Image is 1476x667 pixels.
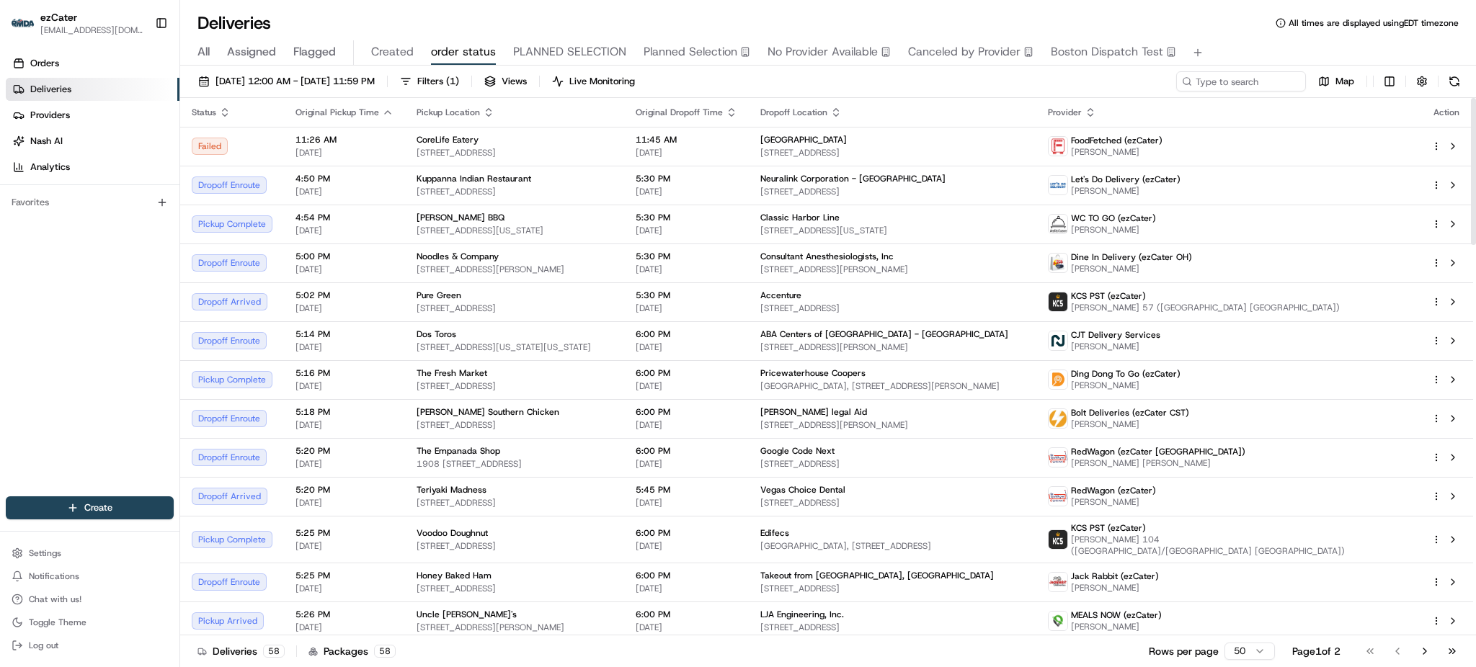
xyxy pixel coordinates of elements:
img: Nash [14,14,43,43]
span: [DATE] [636,458,737,470]
span: Map [1335,75,1354,88]
button: Toggle Theme [6,612,174,632]
span: [STREET_ADDRESS] [760,497,1026,509]
span: Create [84,501,112,514]
span: KCS PST (ezCater) [1071,290,1146,302]
span: 5:25 PM [295,527,394,539]
div: Action [1431,107,1462,118]
span: [DATE] [636,419,737,431]
span: Pickup Location [417,107,480,118]
div: 58 [374,645,396,658]
span: [PERSON_NAME] legal Aid [760,406,867,418]
span: [PERSON_NAME] [1071,496,1156,508]
button: ezCater [40,10,77,24]
span: [PERSON_NAME] 57 ([GEOGRAPHIC_DATA] [GEOGRAPHIC_DATA]) [1071,302,1340,313]
button: Views [478,71,533,91]
span: [PERSON_NAME] [1071,224,1156,236]
span: 5:00 PM [295,251,394,262]
span: [GEOGRAPHIC_DATA], [STREET_ADDRESS][PERSON_NAME] [760,380,1026,392]
span: 1908 [STREET_ADDRESS] [417,458,613,470]
img: kcs-delivery.png [1049,292,1067,311]
span: Providers [30,109,70,122]
span: 5:26 PM [295,609,394,620]
span: 4:54 PM [295,212,394,223]
span: [STREET_ADDRESS][PERSON_NAME] [417,622,613,633]
span: [DATE] [636,497,737,509]
span: WC TO GO (ezCater) [1071,212,1156,224]
span: 5:14 PM [295,328,394,340]
span: [DATE] [295,583,394,594]
span: [PERSON_NAME] [1071,263,1192,274]
img: ddtg_logo_v2.png [1049,370,1067,389]
button: Map [1312,71,1361,91]
span: [PERSON_NAME] [1071,146,1162,158]
span: [PERSON_NAME] BBQ [417,212,504,223]
span: [PERSON_NAME] [1071,621,1162,632]
a: 📗Knowledge Base [9,203,116,229]
span: 6:00 PM [636,367,737,379]
span: [STREET_ADDRESS] [760,583,1026,594]
a: Powered byPylon [102,243,174,255]
span: [DATE] [295,419,394,431]
p: Rows per page [1149,644,1219,658]
span: 5:16 PM [295,367,394,379]
span: Voodoo Doughnut [417,527,488,539]
span: [DATE] [636,303,737,314]
span: [STREET_ADDRESS] [417,540,613,552]
span: [STREET_ADDRESS] [417,419,613,431]
span: Status [192,107,216,118]
span: [STREET_ADDRESS] [417,186,613,197]
span: Jack Rabbit (ezCater) [1071,570,1159,582]
span: Bolt Deliveries (ezCater CST) [1071,407,1189,418]
span: Settings [29,547,61,559]
span: [PERSON_NAME] [1071,341,1160,352]
div: Deliveries [197,644,285,658]
button: Notifications [6,566,174,586]
div: Page 1 of 2 [1292,644,1341,658]
img: nash.svg [1049,331,1067,350]
span: [DATE] [295,540,394,552]
div: We're available if you need us! [49,152,182,164]
img: melas_now_logo.png [1049,612,1067,630]
a: Orders [6,52,179,75]
span: Teriyaki Madness [417,484,486,496]
span: 4:50 PM [295,173,394,184]
span: Neuralink Corporation - [GEOGRAPHIC_DATA] [760,173,946,184]
span: [DATE] [295,458,394,470]
span: [PERSON_NAME] [1071,380,1181,391]
span: All [197,43,210,61]
span: Boston Dispatch Test [1051,43,1163,61]
span: [DATE] [295,303,394,314]
span: 5:30 PM [636,251,737,262]
span: [DATE] [295,622,394,633]
span: Dropoff Location [760,107,827,118]
span: [STREET_ADDRESS] [760,147,1026,158]
span: Vegas Choice Dental [760,484,845,496]
span: 5:30 PM [636,212,737,223]
span: Nash AI [30,135,63,148]
span: Original Pickup Time [295,107,379,118]
button: Settings [6,543,174,563]
div: 📗 [14,210,26,222]
img: kcs-delivery.png [1049,530,1067,549]
span: 5:18 PM [295,406,394,418]
span: [GEOGRAPHIC_DATA], [STREET_ADDRESS] [760,540,1026,552]
span: ABA Centers of [GEOGRAPHIC_DATA] - [GEOGRAPHIC_DATA] [760,328,1008,340]
span: [DATE] 12:00 AM - [DATE] 11:59 PM [215,75,375,88]
span: [DATE] [295,186,394,197]
span: Views [502,75,527,88]
span: 5:02 PM [295,290,394,301]
span: [PERSON_NAME] 104 ([GEOGRAPHIC_DATA]/[GEOGRAPHIC_DATA] [GEOGRAPHIC_DATA]) [1071,534,1408,557]
span: [DATE] [636,225,737,236]
img: v_1242_poe.png [1049,254,1067,272]
span: CoreLife Eatery [417,134,479,146]
div: Packages [308,644,396,658]
span: Let's Do Delivery (ezCater) [1071,174,1181,185]
span: [STREET_ADDRESS] [417,497,613,509]
span: [DATE] [295,380,394,392]
span: [PERSON_NAME] [1071,582,1159,594]
a: Providers [6,104,179,127]
span: [STREET_ADDRESS] [760,622,1026,633]
button: Refresh [1444,71,1464,91]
